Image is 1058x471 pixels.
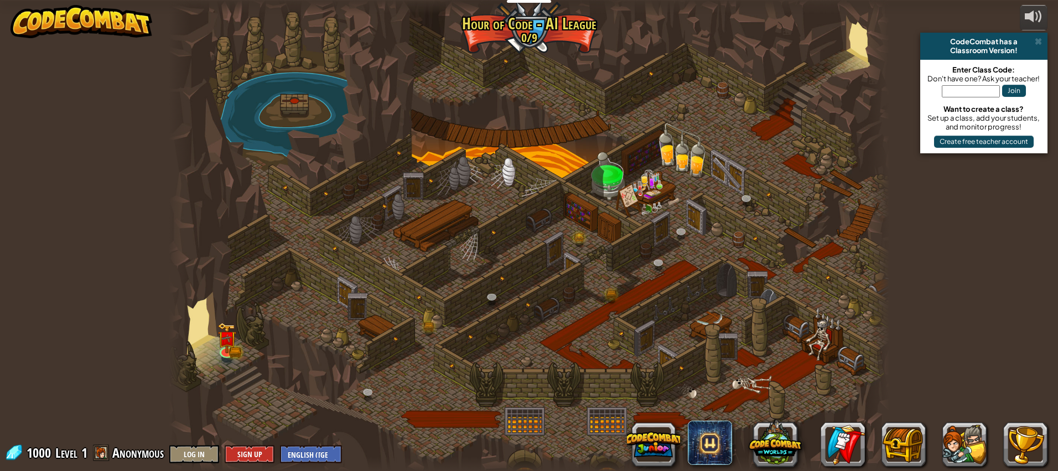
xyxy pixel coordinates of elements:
div: Want to create a class? [926,105,1042,113]
button: Create free teacher account [934,136,1034,148]
button: Adjust volume [1020,5,1047,31]
span: 1000 [27,444,54,462]
span: 1 [81,444,87,462]
div: CodeCombat has a [925,37,1043,46]
img: CodeCombat - Learn how to code by playing a game [11,5,152,38]
img: gold-chest.png [574,233,584,242]
div: Enter Class Code: [926,65,1042,74]
span: Anonymous [112,444,164,462]
div: Classroom Version! [925,46,1043,55]
img: level-banner-unlock.png [217,323,236,354]
button: Join [1002,85,1026,97]
div: Set up a class, add your students, and monitor progress! [926,113,1042,131]
span: Level [55,444,77,462]
div: Don't have one? Ask your teacher! [926,74,1042,83]
button: Sign Up [225,445,274,463]
button: Log In [169,445,219,463]
img: portrait.png [221,334,232,343]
